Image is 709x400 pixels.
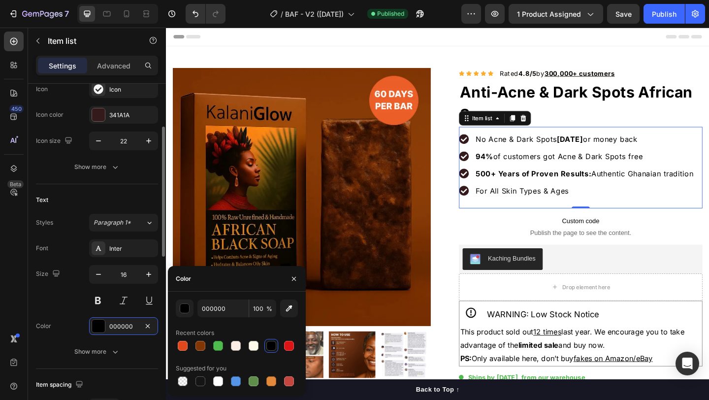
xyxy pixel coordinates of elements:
div: Back to Top ↑ [272,389,319,399]
strong: limited sale [383,340,427,350]
span: Save [615,10,632,18]
div: Item spacing [36,378,85,392]
input: Eg: FFFFFF [197,300,249,317]
strong: 500+ Years of Proven Results: [337,154,463,164]
div: Font [36,244,48,253]
span: No Acne & Dark Spots or money back [337,116,513,126]
div: Text [36,196,48,204]
div: 450 [9,105,24,113]
span: 1 product assigned [517,9,581,19]
u: fakes on Amazon/eBay [443,355,529,365]
u: 300,000+ customers [412,45,488,54]
div: 000000 [109,322,138,331]
div: Beta [7,180,24,188]
span: Paragraph 1* [94,218,131,227]
span: Published [377,9,404,18]
p: Only available here, don’t buy [320,353,582,367]
span: Custom code [319,204,583,216]
p: Authentic Ghanaian tradition [337,153,574,165]
p: from our warehouse [386,374,455,387]
strong: [DATE] [425,116,453,126]
div: Styles [36,218,53,227]
div: Show more [74,162,120,172]
div: Recent colors [176,329,214,337]
button: Publish [644,4,685,24]
div: 341A1A [109,111,156,120]
p: Item list [48,35,131,47]
span: BAF - V2 ([DATE]) [285,9,344,19]
span: [DATE] [359,376,382,385]
span: WARNING: Low Stock Notice [349,306,471,317]
span: / [281,9,283,19]
button: Paragraph 1* [89,214,158,232]
strong: 94% [337,135,356,145]
div: Icon color [36,110,64,119]
div: Kaching Bundles [350,246,402,256]
div: Drop element here [431,278,483,286]
u: 12 times [399,326,430,336]
div: Color [176,274,191,283]
span: Ships by [328,376,357,385]
button: Save [607,4,640,24]
div: Size [36,267,62,281]
div: Undo/Redo [186,4,226,24]
span: Rated by [363,45,488,54]
button: 1 product assigned [509,4,603,24]
div: Icon [109,85,156,94]
button: Kaching Bundles [322,240,410,264]
span: of customers got Acne & Dark Spots free [337,135,518,145]
div: Color [36,322,51,331]
div: Icon [36,85,48,94]
strong: 4.8/5 [384,45,403,54]
div: Show more [74,347,120,357]
p: This product sold out last year. We encourage you to take advantage of the and buy now. [320,324,582,353]
p: 7 [64,8,69,20]
p: Settings [49,61,76,71]
div: Inter [109,244,156,253]
button: 7 [4,4,73,24]
button: Show more [36,343,158,361]
h1: Anti-Acne & Dark Spots African Soap [319,57,583,108]
span: % [266,304,272,313]
span: For All Skin Types & Ages [337,172,438,182]
div: Open Intercom Messenger [676,352,699,375]
strong: PS: [320,355,332,365]
button: Show more [36,158,158,176]
img: KachingBundles.png [330,246,342,258]
iframe: Design area [166,28,709,400]
div: Icon size [36,134,74,148]
div: Item list [331,94,356,103]
div: Publish [652,9,677,19]
span: Publish the page to see the content. [319,218,583,228]
p: Advanced [97,61,130,71]
div: Suggested for you [176,364,226,373]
